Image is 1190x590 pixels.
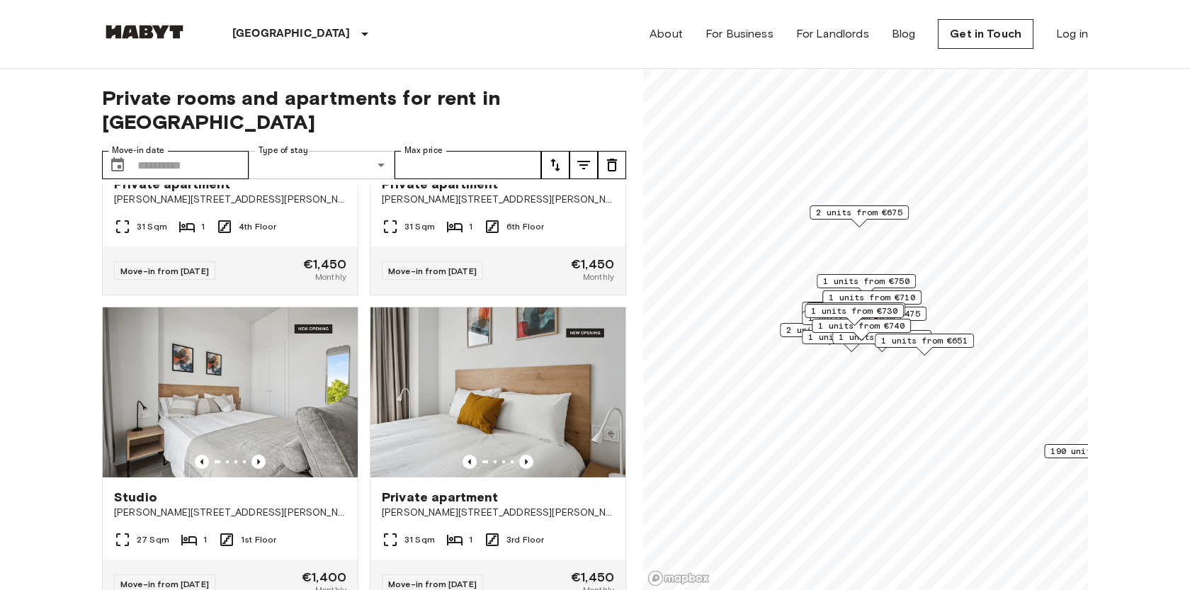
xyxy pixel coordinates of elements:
span: Move-in from [DATE] [388,579,477,589]
span: 31 Sqm [404,533,435,546]
span: 1 [469,220,472,233]
button: tune [598,151,626,179]
a: Mapbox logo [647,570,710,586]
a: For Landlords [796,25,869,42]
span: Monthly [315,271,346,283]
span: [PERSON_NAME][STREET_ADDRESS][PERSON_NAME][PERSON_NAME] [114,193,346,207]
img: Marketing picture of unit ES-15-102-309-001 [370,307,625,477]
span: Move-in from [DATE] [388,266,477,276]
span: 27 Sqm [137,533,169,546]
span: 1st Floor [241,533,276,546]
a: About [650,25,683,42]
img: Habyt [102,25,187,39]
button: Previous image [463,455,477,469]
span: 31 Sqm [404,220,435,233]
span: €1,400 [302,571,346,584]
span: 1 units from €750 [823,275,909,288]
img: Marketing picture of unit ES-15-102-135-001 [103,307,358,477]
span: 31 Sqm [137,220,167,233]
span: Studio [114,489,157,506]
span: 2 units from €675 [816,206,902,219]
span: [PERSON_NAME][STREET_ADDRESS][PERSON_NAME][PERSON_NAME] [382,506,614,520]
span: €1,450 [571,571,614,584]
span: 1 units from €630 [808,331,895,344]
div: Map marker [812,319,911,341]
div: Map marker [802,330,901,352]
div: Map marker [802,302,901,324]
span: 1 [201,220,205,233]
span: Move-in from [DATE] [120,266,209,276]
span: Private apartment [382,489,499,506]
div: Map marker [1044,444,1158,466]
span: €1,450 [571,258,614,271]
button: Previous image [195,455,209,469]
span: Private rooms and apartments for rent in [GEOGRAPHIC_DATA] [102,86,626,134]
div: Map marker [780,323,879,345]
button: tune [541,151,569,179]
div: Map marker [805,304,904,326]
div: Map marker [832,330,931,352]
div: Map marker [875,334,974,356]
a: Log in [1056,25,1088,42]
span: [PERSON_NAME][STREET_ADDRESS][PERSON_NAME][PERSON_NAME] [114,506,346,520]
span: 1 units from €515 [812,303,899,316]
button: tune [569,151,598,179]
div: Map marker [817,274,916,296]
span: 190 units from €1200 [1050,445,1152,458]
span: 1 units from €740 [818,319,905,332]
a: Get in Touch [938,19,1033,49]
span: Monthly [583,271,614,283]
div: Map marker [802,311,901,333]
span: 4th Floor [239,220,276,233]
button: Choose date [103,151,132,179]
a: For Business [705,25,773,42]
span: 1 units from €730 [811,305,897,317]
span: 2 units from €560 [786,324,873,336]
label: Move-in date [112,144,164,157]
span: 1 units from €651 [881,334,968,347]
span: 1 units from €710 [829,291,915,304]
div: Map marker [822,290,922,312]
span: 3 units from €475 [834,307,920,320]
button: Previous image [519,455,533,469]
span: 1 [203,533,207,546]
div: Map marker [806,302,905,324]
label: Max price [404,144,443,157]
span: 6th Floor [506,220,544,233]
div: Map marker [810,205,909,227]
button: Previous image [251,455,266,469]
p: [GEOGRAPHIC_DATA] [232,25,351,42]
span: 1 [469,533,472,546]
span: 3rd Floor [506,533,544,546]
span: €1,450 [303,258,346,271]
span: [PERSON_NAME][STREET_ADDRESS][PERSON_NAME][PERSON_NAME] [382,193,614,207]
label: Type of stay [259,144,308,157]
span: Move-in from [DATE] [120,579,209,589]
a: Blog [892,25,916,42]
